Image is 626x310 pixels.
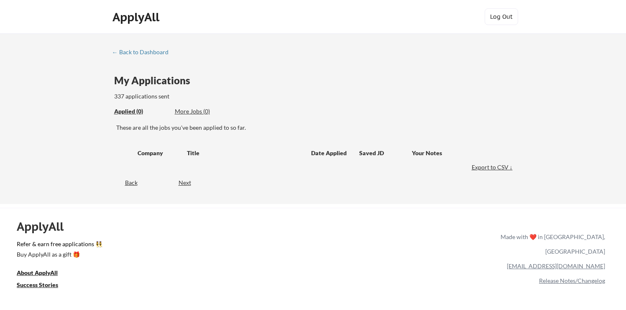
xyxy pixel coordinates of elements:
div: ← Back to Dashboard [112,49,175,55]
a: [EMAIL_ADDRESS][DOMAIN_NAME] [507,262,605,270]
div: Date Applied [311,149,348,157]
div: These are job applications we think you'd be a good fit for, but couldn't apply you to automatica... [175,107,236,116]
div: Your Notes [412,149,507,157]
div: ApplyAll [112,10,162,24]
u: Success Stories [17,281,58,288]
div: My Applications [114,76,197,86]
div: Applied (0) [114,107,169,116]
a: Success Stories [17,280,69,291]
a: About ApplyAll [17,268,69,279]
div: 337 applications sent [114,92,276,101]
button: Log Out [485,8,518,25]
div: Back [112,179,138,187]
a: Buy ApplyAll as a gift 🎁 [17,250,100,260]
div: Next [179,179,201,187]
div: Buy ApplyAll as a gift 🎁 [17,252,100,257]
a: ← Back to Dashboard [112,49,175,57]
div: Company [138,149,179,157]
div: Saved JD [359,145,412,160]
a: Release Notes/Changelog [539,277,605,284]
u: About ApplyAll [17,269,58,276]
div: Export to CSV ↓ [472,163,515,171]
div: More Jobs (0) [175,107,236,116]
div: These are all the jobs you've been applied to so far. [116,123,515,132]
div: Title [187,149,303,157]
a: Refer & earn free applications 👯‍♀️ [17,241,326,250]
div: ApplyAll [17,219,73,234]
div: These are all the jobs you've been applied to so far. [114,107,169,116]
div: Made with ❤️ in [GEOGRAPHIC_DATA], [GEOGRAPHIC_DATA] [497,229,605,259]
